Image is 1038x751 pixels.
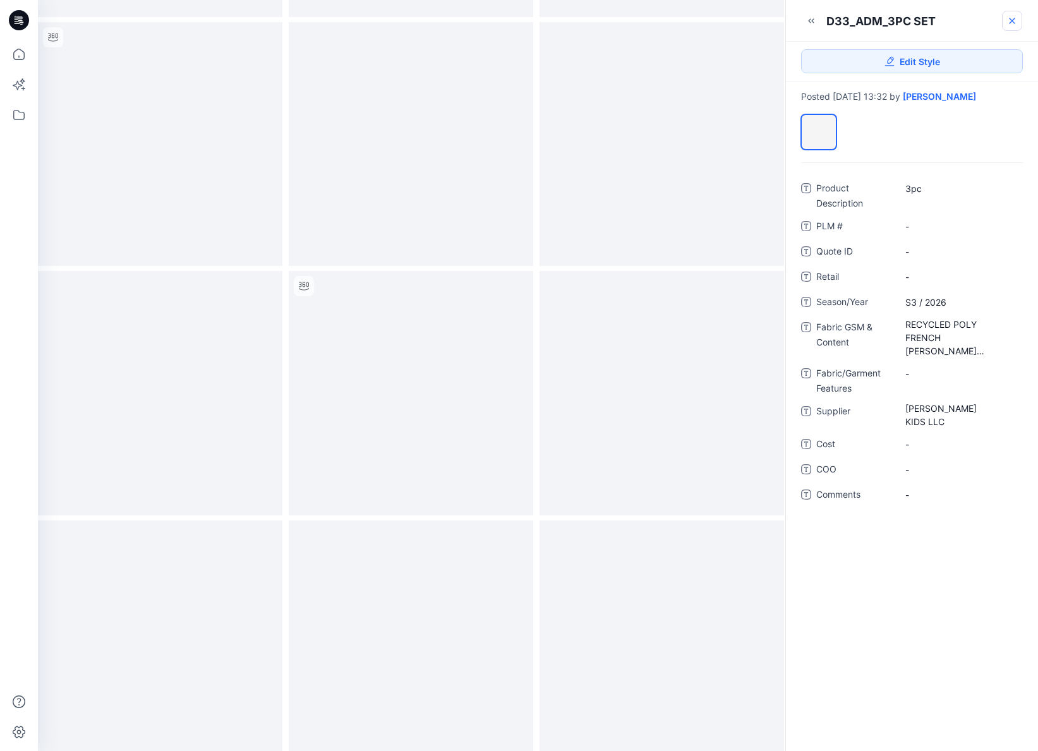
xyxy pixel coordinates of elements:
a: [PERSON_NAME] [903,92,976,102]
div: D33_ADM_3PC SET [826,13,936,29]
span: Edit Style [900,55,940,68]
a: Edit Style [801,49,1023,73]
span: Fabric GSM & Content [816,320,892,358]
span: Quote ID [816,244,892,261]
span: S3 / 2026 [905,296,1015,309]
span: KOMAR KIDS LLC [905,402,1015,428]
span: RECYCLED POLY FRENCH TERRY 205G [905,318,1015,357]
span: - [905,488,1015,502]
div: Posted [DATE] 13:32 by [801,92,1023,102]
div: Colorway 1 [801,114,836,150]
span: Season/Year [816,294,892,312]
a: Close Style Presentation [1002,11,1022,31]
span: - [905,438,1015,451]
span: Fabric/Garment Features [816,366,892,396]
span: 3pc [905,182,1015,195]
span: Product Description [816,181,892,211]
span: Comments [816,487,892,505]
span: - [905,220,1015,233]
span: - [905,367,1015,380]
span: - [905,463,1015,476]
span: - [905,245,1015,258]
span: - [905,270,1015,284]
button: Minimize [801,11,821,31]
span: Supplier [816,404,892,429]
span: Cost [816,436,892,454]
span: Retail [816,269,892,287]
span: COO [816,462,892,479]
span: PLM # [816,219,892,236]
